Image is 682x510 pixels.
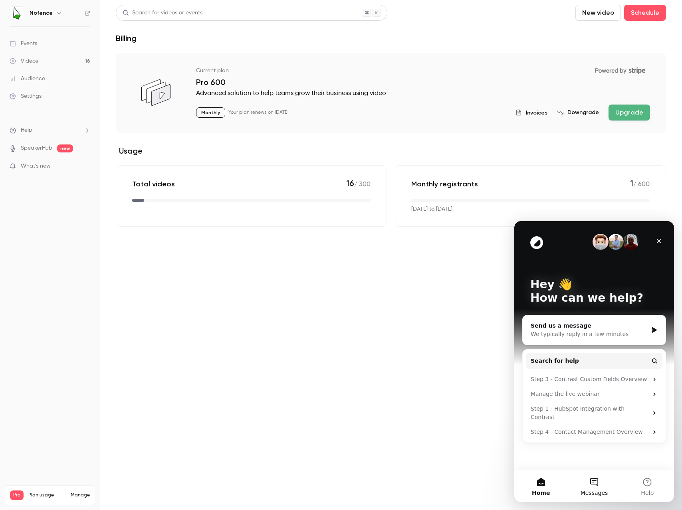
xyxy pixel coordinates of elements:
h6: Nofence [30,9,53,17]
p: Monthly [196,107,225,118]
div: Videos [10,57,38,65]
p: Your plan renews on [DATE] [228,109,288,116]
span: 1 [630,178,633,188]
button: Schedule [624,5,666,21]
span: Pro [10,490,24,500]
button: Downgrade [557,109,599,117]
span: new [57,144,73,152]
div: Search for videos or events [123,9,202,17]
button: Invoices [515,109,547,117]
a: SpeakerHub [21,144,52,152]
a: Manage [71,492,90,498]
p: / 600 [630,178,650,189]
div: Settings [10,92,42,100]
section: billing [116,53,666,227]
div: Audience [10,75,45,83]
p: [DATE] to [DATE] [411,205,452,213]
p: Pro 600 [196,77,650,87]
button: New video [575,5,621,21]
span: Help [21,126,32,134]
span: 16 [346,178,354,188]
p: / 300 [346,178,371,189]
li: help-dropdown-opener [10,126,90,134]
h2: Usage [116,146,666,156]
div: Events [10,40,37,47]
iframe: Intercom live chat [514,221,674,502]
span: Plan usage [28,492,66,498]
p: Current plan [196,67,229,75]
img: Nofence [10,7,23,20]
p: Monthly registrants [411,179,478,189]
p: Total videos [132,179,175,189]
h1: Billing [116,34,137,43]
span: What's new [21,162,51,170]
button: Upgrade [609,105,650,121]
p: Advanced solution to help teams grow their business using video [196,89,650,98]
span: Invoices [526,109,547,117]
